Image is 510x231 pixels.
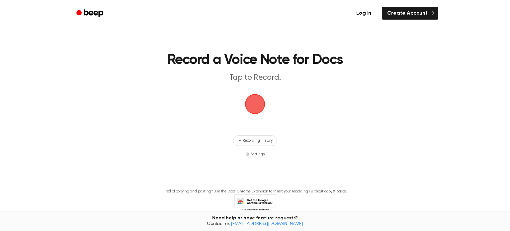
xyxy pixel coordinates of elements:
[85,53,425,67] h1: Record a Voice Note for Docs
[233,135,277,146] button: Recording History
[4,221,506,227] span: Contact us
[163,189,347,194] p: Tired of copying and pasting? Use the Docs Chrome Extension to insert your recordings without cop...
[251,151,265,157] span: Settings
[245,151,265,157] button: Settings
[127,72,382,83] p: Tap to Record.
[231,222,303,226] a: [EMAIL_ADDRESS][DOMAIN_NAME]
[72,7,109,20] a: Beep
[350,6,378,21] a: Log in
[243,138,273,144] span: Recording History
[382,7,438,20] a: Create Account
[245,94,265,114] img: Beep Logo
